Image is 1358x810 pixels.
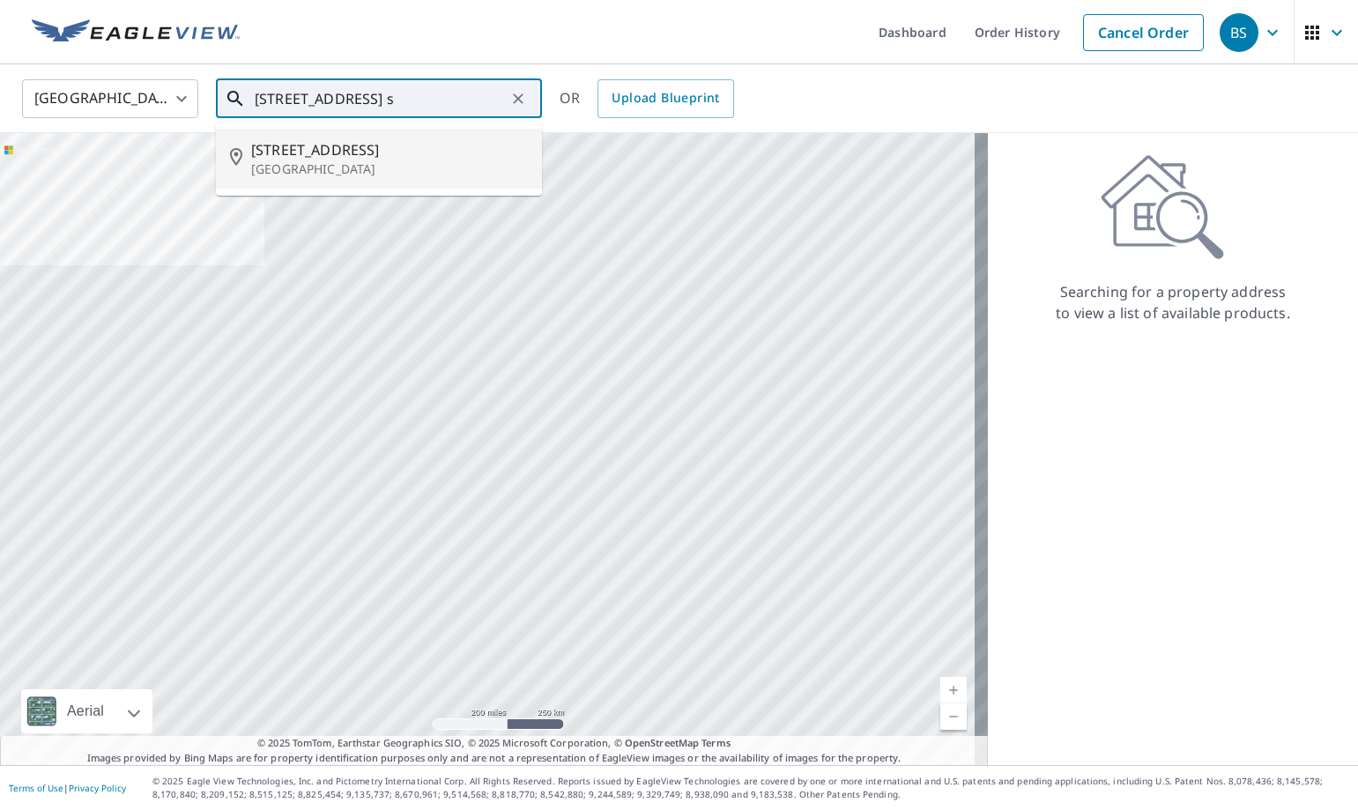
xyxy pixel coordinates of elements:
div: OR [560,79,734,118]
a: Current Level 5, Zoom In [940,677,967,703]
p: | [9,783,126,793]
a: OpenStreetMap [625,736,699,749]
p: Searching for a property address to view a list of available products. [1055,281,1291,323]
a: Privacy Policy [69,782,126,794]
a: Terms [701,736,731,749]
div: [GEOGRAPHIC_DATA] [22,74,198,123]
a: Cancel Order [1083,14,1204,51]
a: Upload Blueprint [597,79,733,118]
button: Clear [506,86,531,111]
a: Terms of Use [9,782,63,794]
div: BS [1220,13,1258,52]
div: Aerial [62,689,109,733]
img: EV Logo [32,19,240,46]
input: Search by address or latitude-longitude [255,74,506,123]
span: © 2025 TomTom, Earthstar Geographics SIO, © 2025 Microsoft Corporation, © [257,736,731,751]
p: © 2025 Eagle View Technologies, Inc. and Pictometry International Corp. All Rights Reserved. Repo... [152,775,1349,801]
p: [GEOGRAPHIC_DATA] [251,160,528,178]
a: Current Level 5, Zoom Out [940,703,967,730]
span: [STREET_ADDRESS] [251,139,528,160]
span: Upload Blueprint [612,87,719,109]
div: Aerial [21,689,152,733]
